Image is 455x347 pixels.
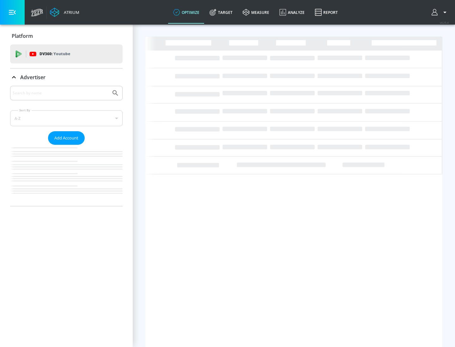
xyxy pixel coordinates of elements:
nav: list of Advertiser [10,145,123,206]
div: Platform [10,27,123,45]
span: Add Account [54,134,78,142]
p: Advertiser [20,74,45,81]
a: Atrium [50,8,79,17]
button: Add Account [48,131,85,145]
a: measure [238,1,274,24]
span: v 4.25.4 [440,21,449,24]
a: optimize [168,1,204,24]
p: Youtube [53,50,70,57]
div: A-Z [10,110,123,126]
a: Report [310,1,343,24]
div: Advertiser [10,86,123,206]
div: Advertiser [10,68,123,86]
input: Search by name [13,89,108,97]
div: Atrium [61,9,79,15]
a: Target [204,1,238,24]
p: DV360: [39,50,70,57]
div: DV360: Youtube [10,44,123,63]
a: Analyze [274,1,310,24]
label: Sort By [18,108,32,112]
p: Platform [12,32,33,39]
